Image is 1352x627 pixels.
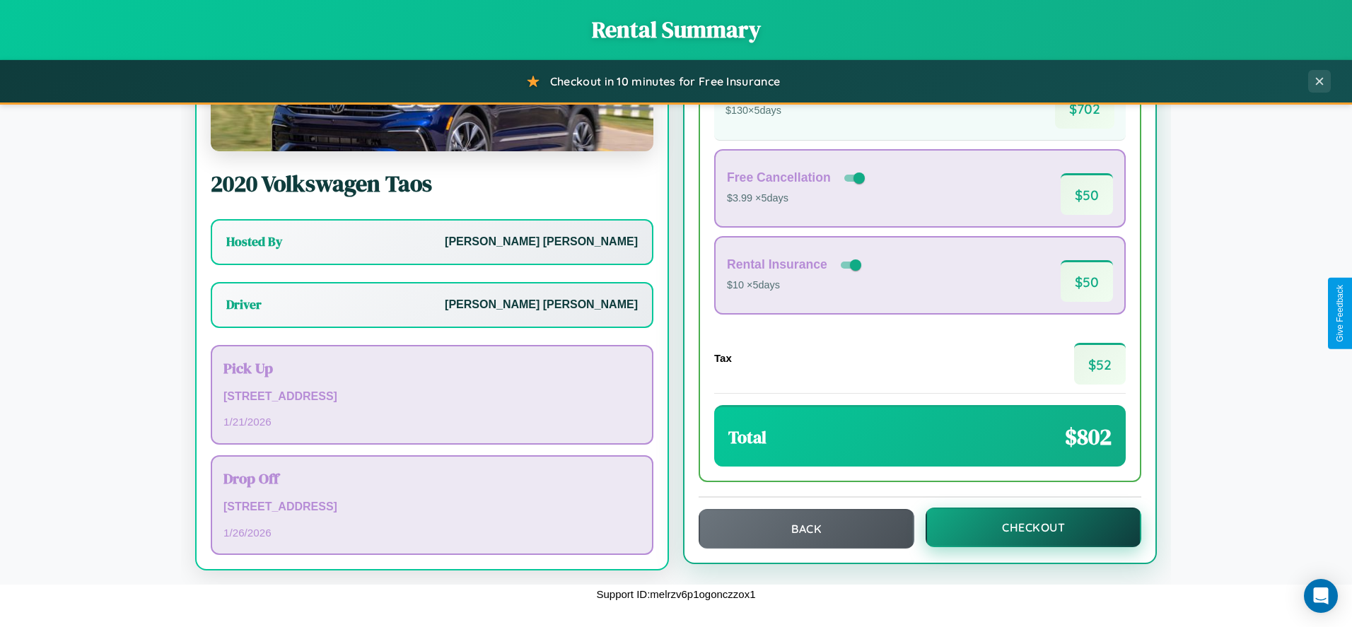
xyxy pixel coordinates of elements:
[226,296,262,313] h3: Driver
[1055,87,1114,129] span: $ 702
[1335,285,1345,342] div: Give Feedback
[223,387,641,407] p: [STREET_ADDRESS]
[728,426,767,449] h3: Total
[223,523,641,542] p: 1 / 26 / 2026
[223,468,641,488] h3: Drop Off
[1065,421,1112,452] span: $ 802
[226,233,282,250] h3: Hosted By
[223,358,641,378] h3: Pick Up
[727,276,864,295] p: $10 × 5 days
[223,412,641,431] p: 1 / 21 / 2026
[725,102,820,120] p: $ 130 × 5 days
[1061,173,1113,215] span: $ 50
[211,168,653,199] h2: 2020 Volkswagen Taos
[596,585,755,604] p: Support ID: melrzv6p1ogonczzox1
[550,74,780,88] span: Checkout in 10 minutes for Free Insurance
[445,295,638,315] p: [PERSON_NAME] [PERSON_NAME]
[1074,343,1126,385] span: $ 52
[223,497,641,517] p: [STREET_ADDRESS]
[1304,579,1338,613] div: Open Intercom Messenger
[445,232,638,252] p: [PERSON_NAME] [PERSON_NAME]
[926,508,1141,547] button: Checkout
[14,14,1338,45] h1: Rental Summary
[727,170,831,185] h4: Free Cancellation
[727,257,827,272] h4: Rental Insurance
[727,189,868,208] p: $3.99 × 5 days
[714,352,732,364] h4: Tax
[1061,260,1113,302] span: $ 50
[699,509,914,549] button: Back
